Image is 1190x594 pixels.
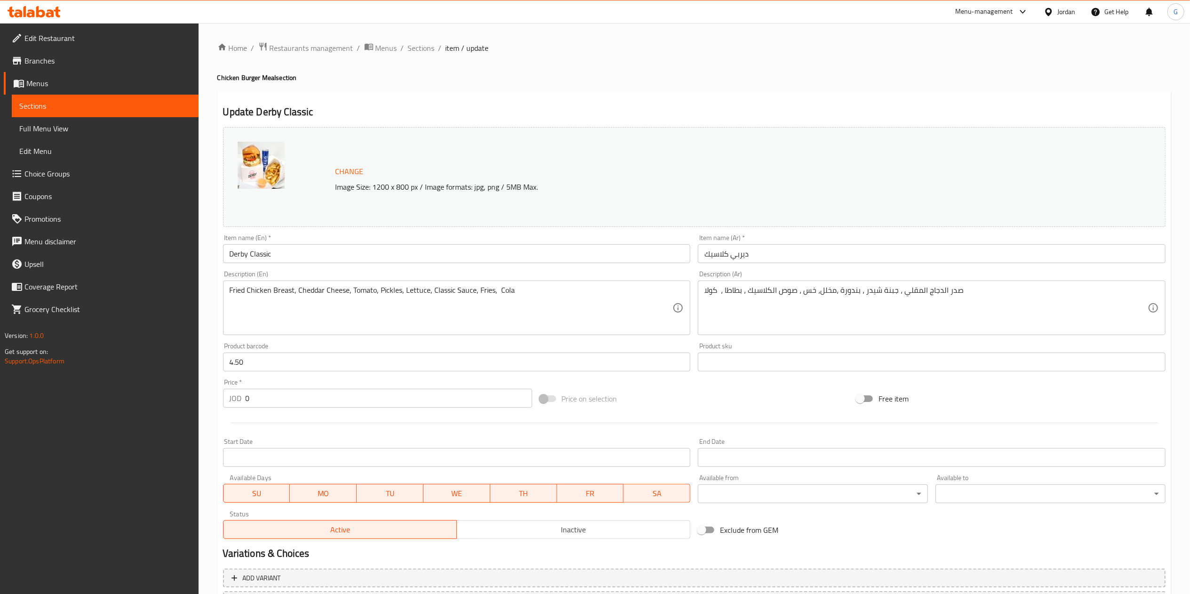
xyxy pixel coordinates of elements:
[4,27,199,49] a: Edit Restaurant
[230,393,242,404] p: JOD
[12,117,199,140] a: Full Menu View
[26,78,191,89] span: Menus
[557,484,624,503] button: FR
[12,140,199,162] a: Edit Menu
[227,487,287,500] span: SU
[494,487,553,500] span: TH
[490,484,557,503] button: TH
[24,236,191,247] span: Menu disclaimer
[24,32,191,44] span: Edit Restaurant
[1174,7,1178,17] span: G
[879,393,909,404] span: Free item
[24,191,191,202] span: Coupons
[227,523,453,537] span: Active
[4,185,199,208] a: Coupons
[357,42,360,54] li: /
[408,42,435,54] a: Sections
[335,165,364,178] span: Change
[251,42,255,54] li: /
[623,484,690,503] button: SA
[243,572,281,584] span: Add variant
[19,123,191,134] span: Full Menu View
[223,353,691,371] input: Please enter product barcode
[360,487,420,500] span: TU
[24,258,191,270] span: Upsell
[230,286,673,330] textarea: Fried Chicken Breast, Cheddar Cheese, Tomato, Pickles, Lettuce, Classic Sauce, Fries, Cola
[456,520,690,539] button: Inactive
[562,393,617,404] span: Price on selection
[332,162,367,181] button: Change
[24,168,191,179] span: Choice Groups
[223,105,1166,119] h2: Update Derby Classic
[223,520,457,539] button: Active
[19,100,191,112] span: Sections
[223,569,1166,588] button: Add variant
[446,42,489,54] span: item / update
[720,524,778,536] span: Exclude from GEM
[955,6,1013,17] div: Menu-management
[704,286,1148,330] textarea: صدر الدجاج المقلي ، جبنة شيدر ، بندورة ،مخلل، خس ، صوص الكلاسيك ، بطاطا ، كولا
[698,244,1166,263] input: Enter name Ar
[332,181,1017,193] p: Image Size: 1200 x 800 px / Image formats: jpg, png / 5MB Max.
[217,73,1171,82] h4: Chicken Burger Meal section
[24,281,191,292] span: Coverage Report
[217,42,248,54] a: Home
[29,329,44,342] span: 1.0.0
[24,55,191,66] span: Branches
[12,95,199,117] a: Sections
[246,389,532,408] input: Please enter price
[4,49,199,72] a: Branches
[364,42,397,54] a: Menus
[357,484,423,503] button: TU
[1057,7,1076,17] div: Jordan
[290,484,357,503] button: MO
[5,345,48,358] span: Get support on:
[294,487,353,500] span: MO
[698,353,1166,371] input: Please enter product sku
[223,546,1166,561] h2: Variations & Choices
[439,42,442,54] li: /
[627,487,687,500] span: SA
[375,42,397,54] span: Menus
[5,355,64,367] a: Support.OpsPlatform
[423,484,490,503] button: WE
[24,304,191,315] span: Grocery Checklist
[935,484,1166,503] div: ​
[4,162,199,185] a: Choice Groups
[238,142,285,189] img: chicken_meals_1638934473621007635.jpg
[4,72,199,95] a: Menus
[4,208,199,230] a: Promotions
[217,42,1171,54] nav: breadcrumb
[223,244,691,263] input: Enter name En
[4,230,199,253] a: Menu disclaimer
[698,484,928,503] div: ​
[5,329,28,342] span: Version:
[427,487,487,500] span: WE
[270,42,353,54] span: Restaurants management
[4,275,199,298] a: Coverage Report
[401,42,404,54] li: /
[258,42,353,54] a: Restaurants management
[561,487,620,500] span: FR
[4,253,199,275] a: Upsell
[24,213,191,225] span: Promotions
[223,484,290,503] button: SU
[4,298,199,321] a: Grocery Checklist
[19,145,191,157] span: Edit Menu
[461,523,687,537] span: Inactive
